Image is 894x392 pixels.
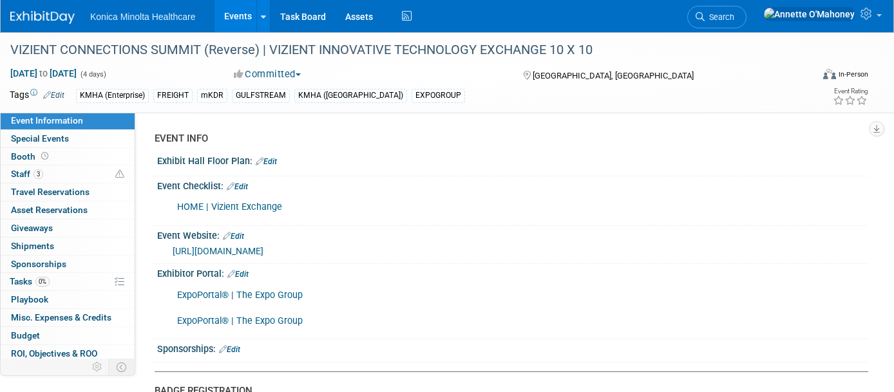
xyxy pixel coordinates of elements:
[1,309,135,326] a: Misc. Expenses & Credits
[11,259,66,269] span: Sponsorships
[35,277,50,286] span: 0%
[687,6,747,28] a: Search
[11,223,53,233] span: Giveaways
[1,165,135,183] a: Staff3
[10,88,64,103] td: Tags
[11,348,97,359] span: ROI, Objectives & ROO
[1,148,135,165] a: Booth
[90,12,195,22] span: Konica Minolta Healthcare
[10,276,50,286] span: Tasks
[11,241,54,251] span: Shipments
[11,187,90,197] span: Travel Reservations
[227,270,249,279] a: Edit
[741,67,868,86] div: Event Format
[177,315,303,326] a: ExpoPortal® | The Expo Group
[1,238,135,255] a: Shipments
[157,176,868,193] div: Event Checklist:
[1,130,135,147] a: Special Events
[86,359,109,375] td: Personalize Event Tab Strip
[11,312,111,322] span: Misc. Expenses & Credits
[11,151,51,162] span: Booth
[1,219,135,237] a: Giveaways
[1,327,135,344] a: Budget
[157,226,868,243] div: Event Website:
[11,294,48,304] span: Playbook
[833,88,868,95] div: Event Rating
[109,359,135,375] td: Toggle Event Tabs
[1,112,135,129] a: Event Information
[76,89,149,102] div: KMHA (Enterprise)
[11,133,69,144] span: Special Events
[1,345,135,362] a: ROI, Objectives & ROO
[39,151,51,161] span: Booth not reserved yet
[173,246,263,256] a: [URL][DOMAIN_NAME]
[256,157,277,166] a: Edit
[197,89,227,102] div: mKDR
[705,12,734,22] span: Search
[177,290,303,301] a: ExpoPortal® | The Expo Group
[37,68,50,79] span: to
[11,169,43,179] span: Staff
[294,89,407,102] div: KMHA ([GEOGRAPHIC_DATA])
[1,183,135,201] a: Travel Reservations
[232,89,290,102] div: GULFSTREAM
[157,339,868,356] div: Sponsorships:
[838,70,868,79] div: In-Person
[157,264,868,281] div: Exhibitor Portal:
[223,232,244,241] a: Edit
[1,201,135,219] a: Asset Reservations
[763,7,855,21] img: Annette O'Mahoney
[6,39,795,62] div: VIZIENT CONNECTIONS SUMMIT (Reverse) | VIZIENT INNOVATIVE TECHNOLOGY EXCHANGE 10 X 10
[227,182,248,191] a: Edit
[823,69,836,79] img: Format-Inperson.png
[177,201,282,212] a: HOME | Vizient Exchange
[11,205,88,215] span: Asset Reservations
[1,256,135,273] a: Sponsorships
[43,91,64,100] a: Edit
[1,273,135,290] a: Tasks0%
[11,115,83,126] span: Event Information
[155,132,859,145] div: EVENT INFO
[533,71,694,80] span: [GEOGRAPHIC_DATA], [GEOGRAPHIC_DATA]
[11,330,40,341] span: Budget
[115,169,124,180] span: Potential Scheduling Conflict -- at least one attendee is tagged in another overlapping event.
[153,89,193,102] div: FREIGHT
[1,291,135,308] a: Playbook
[219,345,240,354] a: Edit
[79,70,106,79] span: (4 days)
[10,11,75,24] img: ExhibitDay
[229,68,306,81] button: Committed
[10,68,77,79] span: [DATE] [DATE]
[157,151,868,168] div: Exhibit Hall Floor Plan:
[33,169,43,179] span: 3
[412,89,465,102] div: EXPOGROUP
